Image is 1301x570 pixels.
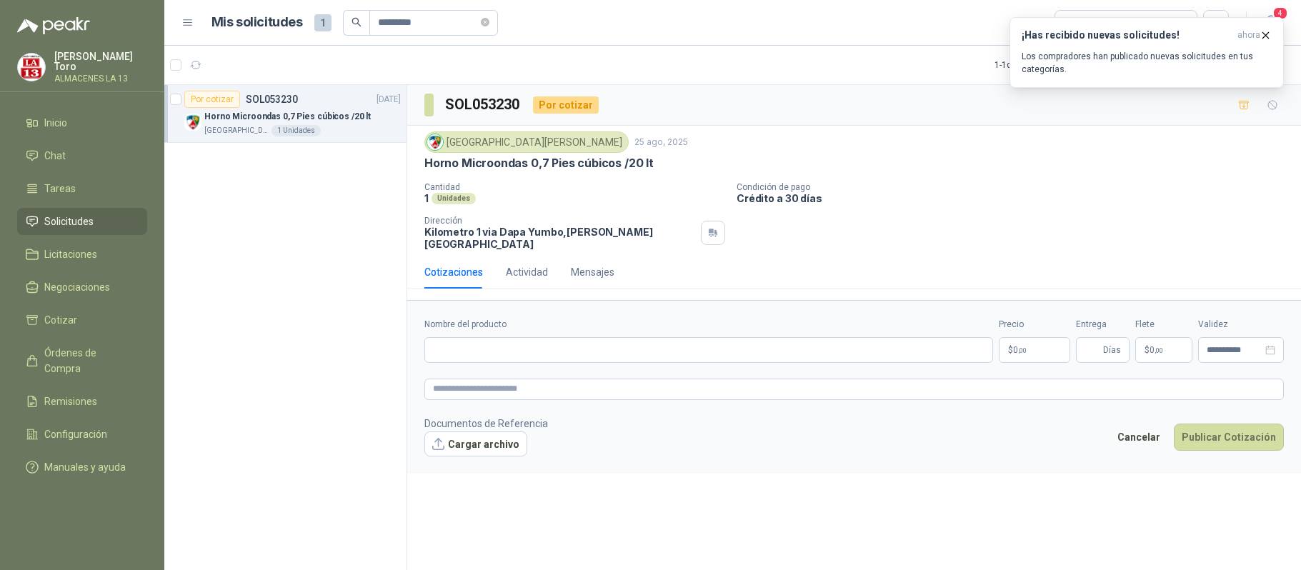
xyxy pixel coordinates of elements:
[44,246,97,262] span: Licitaciones
[737,182,1295,192] p: Condición de pago
[1174,424,1284,451] button: Publicar Cotización
[1237,29,1260,41] span: ahora
[424,216,695,226] p: Dirección
[17,109,147,136] a: Inicio
[44,312,77,328] span: Cotizar
[17,421,147,448] a: Configuración
[999,318,1070,331] label: Precio
[44,426,107,442] span: Configuración
[424,264,483,280] div: Cotizaciones
[17,339,147,382] a: Órdenes de Compra
[184,114,201,131] img: Company Logo
[1135,318,1192,331] label: Flete
[1018,346,1027,354] span: ,00
[1198,318,1284,331] label: Validez
[1155,346,1163,354] span: ,00
[424,182,725,192] p: Cantidad
[17,388,147,415] a: Remisiones
[1145,346,1150,354] span: $
[506,264,548,280] div: Actividad
[314,14,332,31] span: 1
[54,51,147,71] p: [PERSON_NAME] Toro
[204,125,269,136] p: [GEOGRAPHIC_DATA][PERSON_NAME]
[424,431,527,457] button: Cargar archivo
[1013,346,1027,354] span: 0
[1258,10,1284,36] button: 4
[737,192,1295,204] p: Crédito a 30 días
[44,394,97,409] span: Remisiones
[424,192,429,204] p: 1
[634,136,688,149] p: 25 ago, 2025
[211,12,303,33] h1: Mis solicitudes
[1150,346,1163,354] span: 0
[44,148,66,164] span: Chat
[424,318,993,331] label: Nombre del producto
[427,134,443,150] img: Company Logo
[1135,337,1192,363] p: $ 0,00
[424,416,548,431] p: Documentos de Referencia
[571,264,614,280] div: Mensajes
[424,226,695,250] p: Kilometro 1 via Dapa Yumbo , [PERSON_NAME][GEOGRAPHIC_DATA]
[1010,17,1284,88] button: ¡Has recibido nuevas solicitudes!ahora Los compradores han publicado nuevas solicitudes en tus ca...
[18,54,45,81] img: Company Logo
[204,110,371,124] p: Horno Microondas 0,7 Pies cúbicos /20 lt
[424,156,654,171] p: Horno Microondas 0,7 Pies cúbicos /20 lt
[17,274,147,301] a: Negociaciones
[246,94,298,104] p: SOL053230
[481,18,489,26] span: close-circle
[184,91,240,108] div: Por cotizar
[1022,50,1272,76] p: Los compradores han publicado nuevas solicitudes en tus categorías.
[1076,318,1130,331] label: Entrega
[424,131,629,153] div: [GEOGRAPHIC_DATA][PERSON_NAME]
[17,454,147,481] a: Manuales y ayuda
[377,93,401,106] p: [DATE]
[17,142,147,169] a: Chat
[44,345,134,376] span: Órdenes de Compra
[44,279,110,295] span: Negociaciones
[17,306,147,334] a: Cotizar
[1272,6,1288,20] span: 4
[44,459,126,475] span: Manuales y ayuda
[999,337,1070,363] p: $0,00
[44,181,76,196] span: Tareas
[164,85,407,143] a: Por cotizarSOL053230[DATE] Company LogoHorno Microondas 0,7 Pies cúbicos /20 lt[GEOGRAPHIC_DATA][...
[432,193,476,204] div: Unidades
[44,115,67,131] span: Inicio
[352,17,362,27] span: search
[1103,338,1121,362] span: Días
[17,175,147,202] a: Tareas
[1022,29,1232,41] h3: ¡Has recibido nuevas solicitudes!
[1110,424,1168,451] button: Cancelar
[54,74,147,83] p: ALMACENES LA 13
[17,241,147,268] a: Licitaciones
[17,17,90,34] img: Logo peakr
[17,208,147,235] a: Solicitudes
[481,16,489,29] span: close-circle
[995,54,1067,76] div: 1 - 1 de 1
[44,214,94,229] span: Solicitudes
[271,125,321,136] div: 1 Unidades
[1064,15,1094,31] div: Todas
[445,94,522,116] h3: SOL053230
[533,96,599,114] div: Por cotizar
